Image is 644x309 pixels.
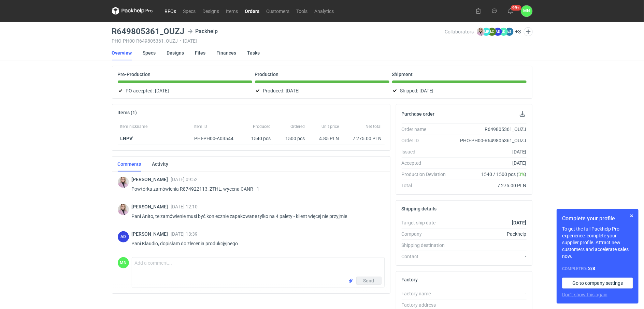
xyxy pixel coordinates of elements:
[217,45,237,60] a: Finances
[286,87,300,95] span: [DATE]
[588,266,595,271] strong: 2 / 8
[392,87,527,95] div: Shipped:
[167,45,184,60] a: Designs
[132,212,379,220] p: Pani Anito, te zamówienie musi być koniecznie zapakowane tylko na 4 palety - klient więcej nie pr...
[263,7,293,15] a: Customers
[132,185,379,193] p: Powtórka zamówienia R874922113_ZTHL, wycena CANR - 1
[293,7,311,15] a: Tools
[242,7,263,15] a: Orders
[195,45,206,60] a: Files
[118,157,141,172] a: Comments
[255,72,279,77] p: Production
[402,242,452,249] div: Shipping destination
[518,110,527,118] button: Download PO
[402,160,452,166] div: Accepted
[402,137,452,144] div: Order ID
[195,124,207,129] span: Item ID
[494,28,502,36] figcaption: AD
[143,45,156,60] a: Specs
[488,28,496,36] figcaption: ŁC
[515,29,521,35] button: +3
[392,72,413,77] p: Shipment
[500,28,508,36] figcaption: ŁD
[521,5,532,17] button: MN
[195,135,240,142] div: PHI-PH00-A03544
[223,7,242,15] a: Items
[482,28,490,36] figcaption: MP
[118,257,129,268] div: Małgorzata Nowotna
[452,160,527,166] div: [DATE]
[132,239,379,248] p: Pani Klaudio, dopisłam do zlecenia produkcjyjnego
[322,124,339,129] span: Unit price
[118,72,151,77] p: Pre-Production
[452,231,527,237] div: Packhelp
[562,225,633,260] p: To get the full Packhelp Pro experience, complete your supplier profile. Attract new customers an...
[112,7,153,15] svg: Packhelp Pro
[452,126,527,133] div: R649805361_OUZJ
[243,132,274,145] div: 1540 pcs
[132,204,171,209] span: [PERSON_NAME]
[402,111,435,117] h2: Purchase order
[171,231,198,237] span: [DATE] 13:39
[562,215,633,223] h1: Complete your profile
[402,253,452,260] div: Contact
[311,7,338,15] a: Analytics
[199,7,223,15] a: Designs
[562,265,633,272] div: Completed:
[253,124,271,129] span: Produced
[402,126,452,133] div: Order name
[445,29,474,34] span: Collaborators
[420,87,434,95] span: [DATE]
[363,278,374,283] span: Send
[112,27,185,35] h3: R649805361_OUZJ
[452,253,527,260] div: -
[366,124,382,129] span: Net total
[518,172,525,177] span: 3%
[402,219,452,226] div: Target ship date
[477,28,485,36] img: Klaudia Wiśniewska
[120,136,133,141] strong: LNPV'
[118,204,129,215] img: Klaudia Wiśniewska
[402,206,437,211] h2: Shipping details
[180,38,182,44] span: •
[562,291,607,298] button: Don’t show this again
[120,124,148,129] span: Item nickname
[402,290,452,297] div: Factory name
[512,220,526,225] strong: [DATE]
[274,132,308,145] div: 1500 pcs
[132,177,171,182] span: [PERSON_NAME]
[481,171,526,178] span: 1540 / 1500 pcs ( )
[402,171,452,178] div: Production Deviation
[155,87,169,95] span: [DATE]
[112,38,445,44] div: PHO-PH00-R649805361_OUZJ [DATE]
[171,177,198,182] span: [DATE] 09:52
[180,7,199,15] a: Specs
[187,27,218,35] div: Packhelp
[402,277,418,282] h2: Factory
[505,28,514,36] figcaption: ŁS
[452,148,527,155] div: [DATE]
[112,45,132,60] a: Overview
[452,290,527,297] div: -
[152,157,169,172] a: Activity
[452,182,527,189] div: 7 275.00 PLN
[118,177,129,188] img: Klaudia Wiśniewska
[132,231,171,237] span: [PERSON_NAME]
[452,137,527,144] div: PHO-PH00-R649805361_OUZJ
[161,7,180,15] a: RFQs
[402,231,452,237] div: Company
[452,301,527,308] div: -
[402,301,452,308] div: Factory address
[291,124,305,129] span: Ordered
[402,148,452,155] div: Issued
[118,231,129,242] figcaption: AD
[311,135,339,142] div: 4.85 PLN
[247,45,260,60] a: Tasks
[171,204,198,209] span: [DATE] 12:10
[255,87,389,95] div: Produced:
[118,87,252,95] div: PO accepted:
[345,135,382,142] div: 7 275.00 PLN
[402,182,452,189] div: Total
